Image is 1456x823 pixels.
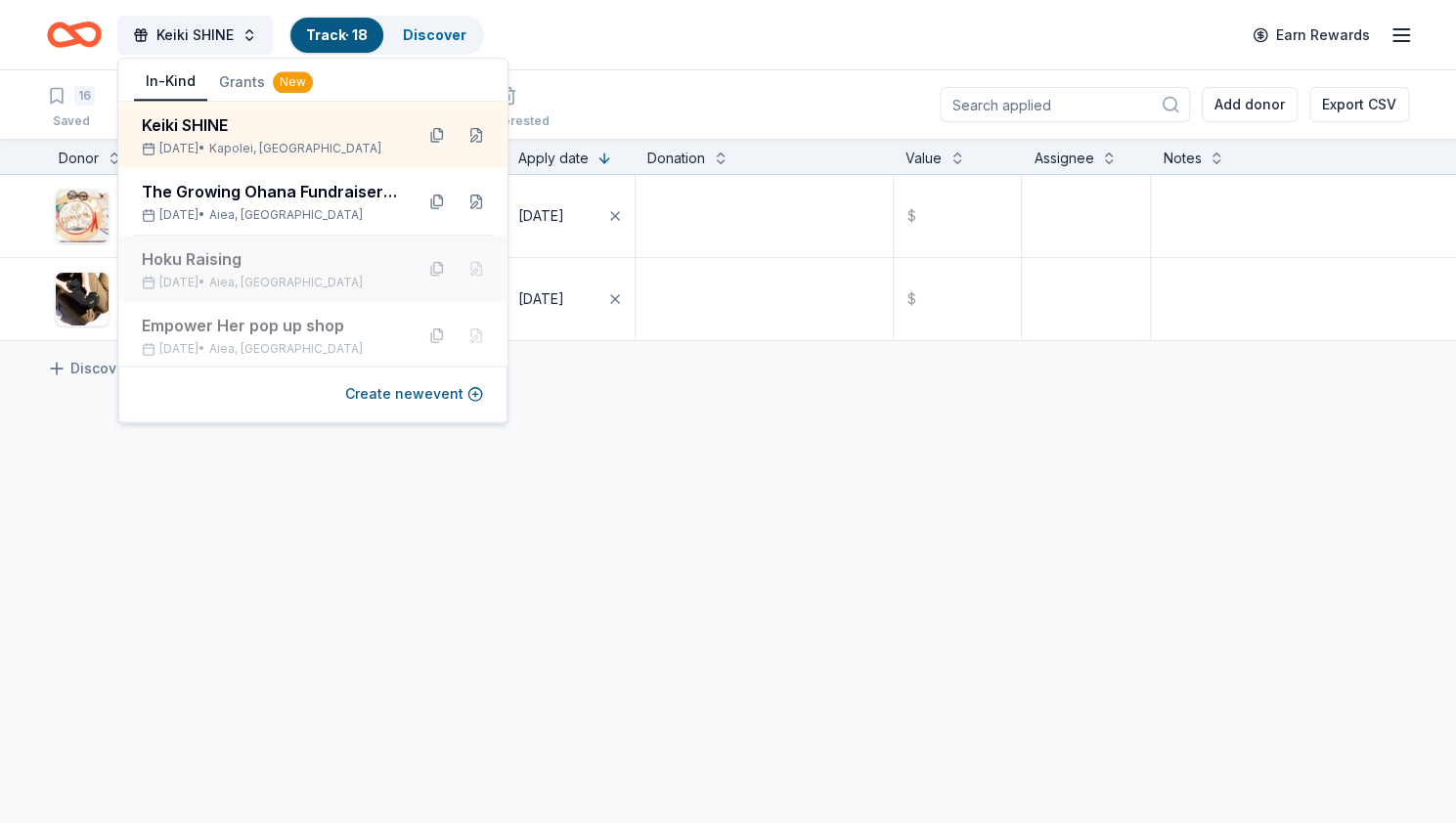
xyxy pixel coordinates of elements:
div: Donor [59,147,99,170]
div: Saved [47,113,95,129]
span: Keiki SHINE [156,23,234,47]
div: [DATE] • [142,207,398,223]
button: Track· 18Discover [288,16,484,55]
div: 16 [74,86,95,106]
div: Keiki SHINE [142,113,398,137]
div: Assignee [1034,147,1093,170]
div: Donation [647,147,705,170]
a: Earn Rewards [1241,18,1382,53]
img: Image for Oriental Trading [56,190,109,242]
div: [DATE] • [142,141,398,156]
button: Grants [207,65,325,100]
div: [DATE] [518,204,564,228]
button: Image for Oriental TradingOriental Trading [55,189,333,243]
span: Aiea, [GEOGRAPHIC_DATA] [209,341,363,357]
div: New [273,71,313,93]
button: Add donor [1202,87,1298,122]
button: Image for Bonfolk Giving GoodBonfolk Giving Good [55,272,333,326]
div: [DATE] • [142,341,398,357]
button: [DATE] [507,258,635,340]
a: Track· 18 [306,26,368,43]
div: Value [905,147,942,170]
span: Aiea, [GEOGRAPHIC_DATA] [209,207,363,223]
button: 16Saved [47,78,95,139]
input: Search applied [940,87,1190,122]
img: Image for Bonfolk Giving Good [56,273,109,325]
div: Apply date [518,147,589,170]
div: Notes [1163,147,1201,170]
div: Hoku Raising [142,247,398,271]
div: [DATE] [518,287,564,311]
a: Discover more donors [47,357,220,380]
a: Discover [403,26,466,43]
a: Home [47,12,102,58]
span: Kapolei, [GEOGRAPHIC_DATA] [209,141,381,156]
span: Aiea, [GEOGRAPHIC_DATA] [209,275,363,290]
button: In-Kind [134,64,207,101]
div: [DATE] • [142,275,398,290]
button: Export CSV [1309,87,1409,122]
button: [DATE] [507,175,635,257]
button: Create newevent [345,382,483,406]
button: Keiki SHINE [117,16,273,55]
div: The Growing Ohana Fundraiser Gala [142,180,398,203]
div: Empower Her pop up shop [142,314,398,337]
